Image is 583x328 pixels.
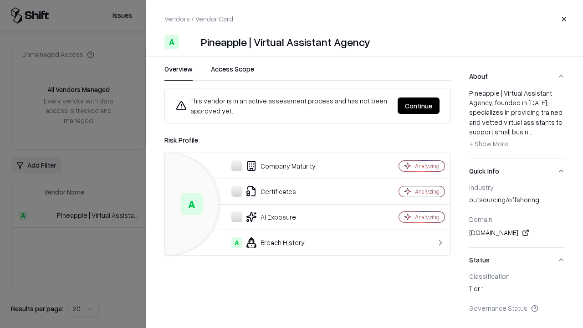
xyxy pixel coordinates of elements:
div: Risk Profile [164,134,451,145]
div: A [164,35,179,49]
span: ... [528,128,532,136]
div: Industry [469,183,565,191]
div: Certificates [172,186,367,197]
div: A [181,193,203,215]
button: Overview [164,64,193,81]
div: Tier 1 [469,284,565,297]
img: Pineapple | Virtual Assistant Agency [183,35,197,49]
div: Analyzing [415,188,440,195]
div: Analyzing [415,162,440,170]
div: Analyzing [415,213,440,221]
button: + Show More [469,137,508,151]
button: About [469,64,565,88]
div: Governance Status [469,304,565,312]
div: Pineapple | Virtual Assistant Agency [201,35,370,49]
button: Continue [398,97,440,114]
div: AI Exposure [172,211,367,222]
div: Domain [469,215,565,223]
div: This vendor is in an active assessment process and has not been approved yet. [176,96,390,116]
span: + Show More [469,139,508,148]
div: Classification [469,272,565,280]
p: Vendors / Vendor Card [164,14,233,24]
div: Quick Info [469,183,565,247]
button: Access Scope [211,64,254,81]
div: Company Maturity [172,160,367,171]
div: Breach History [172,237,367,248]
button: Quick Info [469,159,565,183]
button: Status [469,248,565,272]
div: About [469,88,565,159]
div: outsourcing/offshoring [469,195,565,208]
div: Pineapple | Virtual Assistant Agency, founded in [DATE], specializes in providing trained and vet... [469,88,565,151]
div: [DOMAIN_NAME] [469,227,565,238]
div: A [231,237,242,248]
